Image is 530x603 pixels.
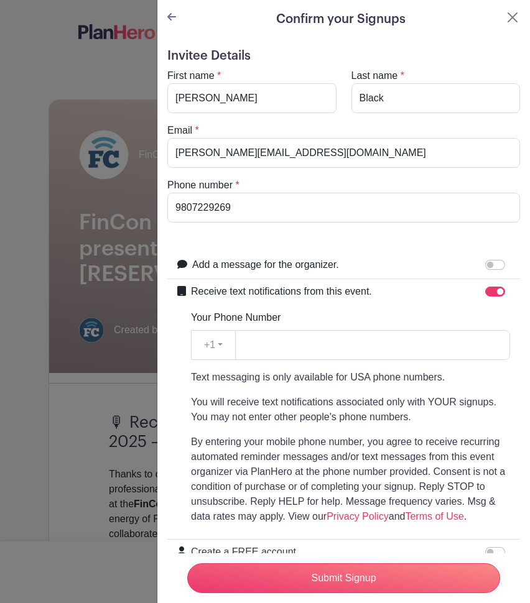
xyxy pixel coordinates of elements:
[167,48,520,63] h5: Invitee Details
[187,563,500,593] input: Submit Signup
[191,310,281,325] label: Your Phone Number
[327,511,389,522] a: Privacy Policy
[167,68,215,83] label: First name
[167,178,233,193] label: Phone number
[276,10,406,29] h5: Confirm your Signups
[191,330,236,360] button: +1
[351,68,398,83] label: Last name
[405,511,463,522] a: Terms of Use
[192,257,339,272] label: Add a message for the organizer.
[191,284,372,299] label: Receive text notifications from this event.
[191,395,510,425] p: You will receive text notifications associated only with YOUR signups. You may not enter other pe...
[167,123,192,138] label: Email
[505,10,520,25] button: Close
[191,435,510,524] p: By entering your mobile phone number, you agree to receive recurring automated reminder messages ...
[191,370,510,385] p: Text messaging is only available for USA phone numbers.
[191,545,483,559] p: Create a FREE account.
